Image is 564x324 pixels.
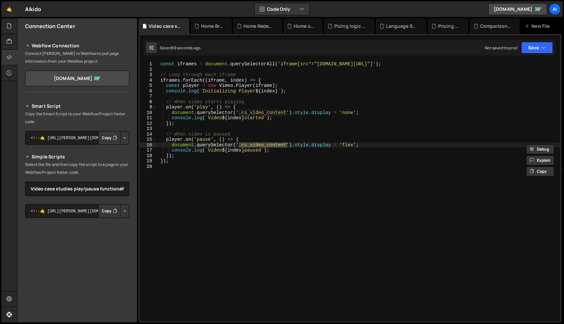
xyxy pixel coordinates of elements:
[526,144,554,154] button: Debug
[140,61,156,67] div: 1
[98,131,120,145] button: Copy
[25,131,129,145] textarea: <!--🤙 [URL][PERSON_NAME][DOMAIN_NAME]> <script>document.addEventListener("DOMContentLoaded", func...
[25,102,129,110] h2: Smart Script
[140,105,156,110] div: 9
[140,126,156,132] div: 13
[140,72,156,78] div: 3
[140,148,156,153] div: 17
[526,167,554,176] button: Copy
[1,1,17,17] a: 🤙
[525,23,552,29] div: New File
[140,67,156,73] div: 2
[25,110,129,126] p: Copy the Smart Script to your Webflow Project footer code.
[294,23,315,29] div: Home old.js
[98,131,129,145] div: Button group with nested dropdown
[243,23,274,29] div: Home Redesigned.js
[201,23,224,29] div: Home Branch.js
[140,89,156,94] div: 6
[526,155,554,165] button: Explain
[25,50,129,65] p: Connect [PERSON_NAME] to Webflow to pull page information from your Webflow project
[25,161,129,176] p: Select the file and then copy the script to a page in your Webflow Project footer code.
[25,23,75,30] h2: Connection Center
[140,121,156,126] div: 12
[140,99,156,105] div: 8
[140,142,156,148] div: 16
[334,23,367,29] div: Picing logic backup.js
[25,153,129,161] h2: Simple Scripts
[485,45,517,51] div: Not saved to prod
[140,78,156,83] div: 4
[140,153,156,159] div: 18
[140,164,156,170] div: 20
[172,45,200,51] div: 59 seconds ago
[140,83,156,89] div: 5
[140,132,156,137] div: 14
[140,110,156,116] div: 10
[149,23,181,29] div: Video case studies play/pause functionality.js
[25,229,130,287] iframe: YouTube video player
[98,204,129,218] div: Button group with nested dropdown
[488,3,547,15] a: [DOMAIN_NAME]
[25,71,129,86] a: [DOMAIN_NAME]
[98,204,120,218] button: Copy
[25,42,129,50] h2: Webflow Connection
[438,23,461,29] div: Pricing Logic.js
[549,3,561,15] a: Ai
[140,137,156,142] div: 15
[255,3,309,15] button: Code Only
[25,204,129,218] textarea: <!--🤙 [URL][PERSON_NAME][DOMAIN_NAME]> <script>document.addEventListener("DOMContentLoaded", func...
[160,45,200,51] div: Saved
[480,23,512,29] div: Comparison pages.js
[521,42,553,54] button: Save
[140,94,156,99] div: 7
[386,23,418,29] div: Language Switcher.js
[25,5,41,13] div: Aikido
[140,158,156,164] div: 19
[140,115,156,121] div: 11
